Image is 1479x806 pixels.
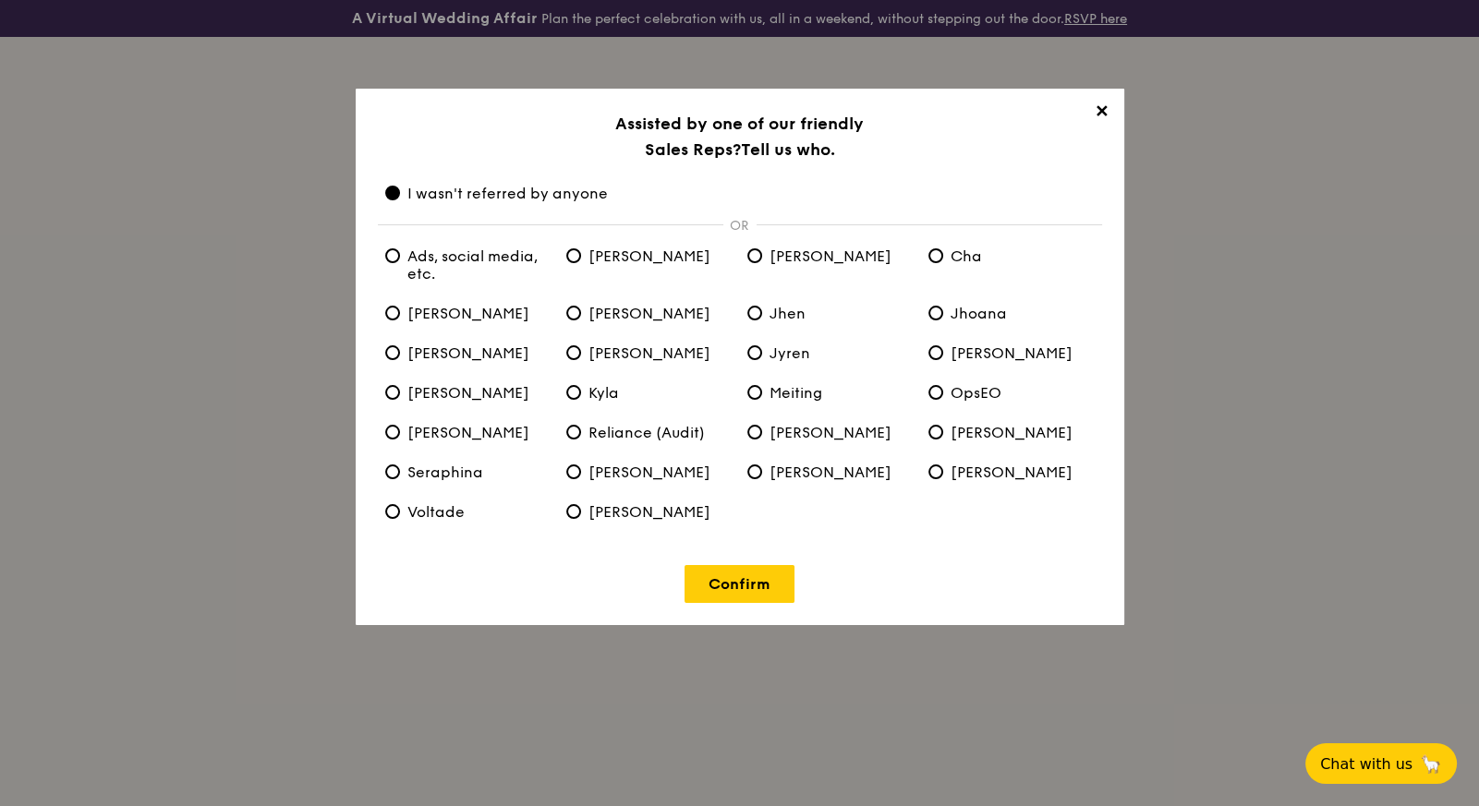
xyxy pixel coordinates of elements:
span: [PERSON_NAME] [566,503,710,521]
label: Joshua [378,344,559,362]
input: Voltade Voltade [385,504,400,519]
span: OpsEO [928,384,1001,402]
input: Andy [PERSON_NAME] [747,248,762,263]
label: Kathleen [921,344,1102,362]
input: Eliza [PERSON_NAME] [385,306,400,320]
span: [PERSON_NAME] [385,305,529,322]
span: Reliance (Audit) [566,424,705,441]
label: Joyce [559,344,740,362]
span: [PERSON_NAME] [566,305,710,322]
label: Jhen [740,305,921,322]
span: Jyren [747,344,810,362]
span: [PERSON_NAME] [747,424,891,441]
input: Zhe Yong [PERSON_NAME] [566,504,581,519]
label: Ghee Ting [559,305,740,322]
span: [PERSON_NAME] [385,424,529,441]
input: I wasn't referred by anyone I wasn't referred by anyone [385,186,400,200]
label: Pamela [378,424,559,441]
span: Chat with us [1320,755,1412,773]
input: Ted [PERSON_NAME] [928,464,943,479]
label: Seraphina [378,463,559,481]
span: [PERSON_NAME] [928,424,1073,441]
label: Meiting [740,384,921,402]
span: [PERSON_NAME] [385,384,529,402]
input: Kyla Kyla [566,385,581,400]
span: Cha [928,247,982,265]
label: Samantha [740,424,921,441]
span: [PERSON_NAME] [928,463,1073,481]
label: Andy [740,247,921,265]
span: Jhoana [928,305,1007,322]
input: Sophia [PERSON_NAME] [747,464,762,479]
span: Kyla [566,384,619,402]
span: Ads, social media, etc. [385,247,552,283]
input: Jhoana Jhoana [928,306,943,320]
label: Reliance (Audit) [559,424,740,441]
button: Chat with us🦙 [1305,743,1457,784]
label: Sandy [921,424,1102,441]
input: Jhen Jhen [747,306,762,320]
input: Seraphina Seraphina [385,464,400,479]
span: [PERSON_NAME] [747,463,891,481]
label: Sophia [740,463,921,481]
label: Alvin [559,247,740,265]
label: Jyren [740,344,921,362]
span: Voltade [385,503,465,521]
span: [PERSON_NAME] [566,463,710,481]
input: OpsEO OpsEO [928,385,943,400]
span: ✕ [1089,102,1115,127]
label: Voltade [378,503,559,521]
input: Sandy [PERSON_NAME] [928,425,943,439]
label: Zhe Yong [559,503,740,521]
a: Confirm [685,565,794,603]
span: Tell us who. [741,139,835,160]
span: [PERSON_NAME] [747,247,891,265]
input: Pamela [PERSON_NAME] [385,425,400,439]
label: Kyla [559,384,740,402]
input: Samantha [PERSON_NAME] [747,425,762,439]
label: OpsEO [921,384,1102,402]
label: I wasn't referred by anyone [378,185,1102,202]
input: Meiting Meiting [747,385,762,400]
label: Ted [921,463,1102,481]
label: Sherlyn [559,463,740,481]
label: Kenn [378,384,559,402]
span: Seraphina [385,463,483,481]
span: [PERSON_NAME] [928,344,1073,362]
span: [PERSON_NAME] [566,247,710,265]
p: OR [723,218,757,234]
input: Sherlyn [PERSON_NAME] [566,464,581,479]
input: Kenn [PERSON_NAME] [385,385,400,400]
input: Reliance (Audit) Reliance (Audit) [566,425,581,439]
label: Eliza [378,305,559,322]
input: Joshua [PERSON_NAME] [385,345,400,360]
label: Cha [921,247,1102,265]
span: [PERSON_NAME] [385,344,529,362]
h3: Assisted by one of our friendly Sales Reps? [378,111,1102,162]
input: Ghee Ting [PERSON_NAME] [566,306,581,320]
span: Meiting [747,384,822,402]
span: I wasn't referred by anyone [385,185,608,202]
span: Jhen [747,305,806,322]
span: 🦙 [1420,753,1442,775]
input: Ads, social media, etc. Ads, social media, etc. [385,248,400,263]
span: [PERSON_NAME] [566,344,710,362]
label: Ads, social media, etc. [378,247,559,283]
input: Kathleen [PERSON_NAME] [928,345,943,360]
label: Jhoana [921,305,1102,322]
input: Joyce [PERSON_NAME] [566,345,581,360]
input: Cha Cha [928,248,943,263]
input: Alvin [PERSON_NAME] [566,248,581,263]
input: Jyren Jyren [747,345,762,360]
